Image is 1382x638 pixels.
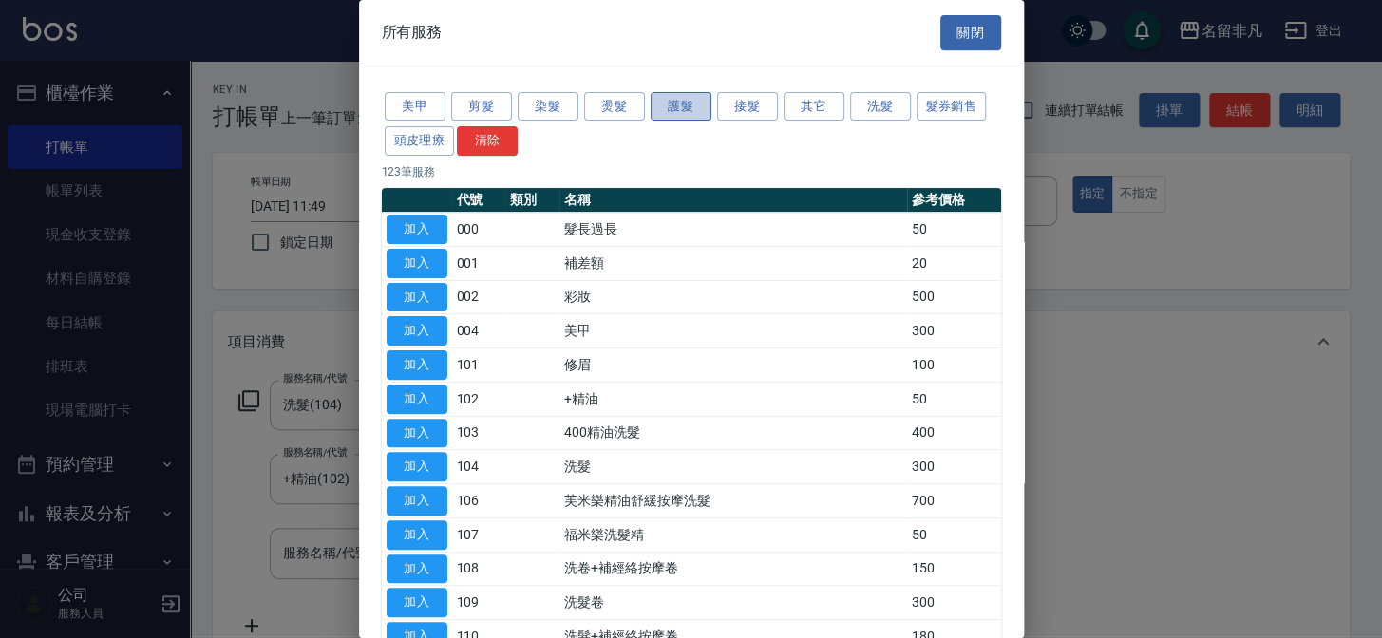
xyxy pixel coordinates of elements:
[452,450,506,484] td: 104
[382,23,443,42] span: 所有服務
[385,126,455,156] button: 頭皮理療
[907,188,1001,213] th: 參考價格
[505,188,559,213] th: 類別
[387,350,447,380] button: 加入
[518,92,578,122] button: 染髮
[451,92,512,122] button: 剪髮
[651,92,711,122] button: 護髮
[559,586,906,620] td: 洗髮卷
[907,484,1001,518] td: 700
[387,316,447,346] button: 加入
[387,385,447,414] button: 加入
[717,92,778,122] button: 接髮
[907,314,1001,348] td: 300
[457,126,518,156] button: 清除
[387,249,447,278] button: 加入
[559,213,906,247] td: 髮長過長
[387,419,447,448] button: 加入
[387,215,447,244] button: 加入
[907,416,1001,450] td: 400
[452,586,506,620] td: 109
[452,188,506,213] th: 代號
[452,552,506,586] td: 108
[452,213,506,247] td: 000
[452,484,506,518] td: 106
[559,314,906,348] td: 美甲
[917,92,987,122] button: 髮券銷售
[907,586,1001,620] td: 300
[452,314,506,348] td: 004
[559,188,906,213] th: 名稱
[584,92,645,122] button: 燙髮
[385,92,445,122] button: 美甲
[784,92,844,122] button: 其它
[907,552,1001,586] td: 150
[387,283,447,312] button: 加入
[559,484,906,518] td: 芙米樂精油舒緩按摩洗髮
[387,554,447,584] button: 加入
[907,450,1001,484] td: 300
[907,213,1001,247] td: 50
[452,517,506,552] td: 107
[907,348,1001,383] td: 100
[907,517,1001,552] td: 50
[452,280,506,314] td: 002
[387,452,447,481] button: 加入
[559,246,906,280] td: 補差額
[452,348,506,383] td: 101
[940,15,1001,50] button: 關閉
[387,486,447,516] button: 加入
[387,588,447,617] button: 加入
[559,552,906,586] td: 洗卷+補經絡按摩卷
[559,517,906,552] td: 福米樂洗髮精
[559,450,906,484] td: 洗髮
[850,92,911,122] button: 洗髮
[452,416,506,450] td: 103
[907,246,1001,280] td: 20
[907,382,1001,416] td: 50
[559,348,906,383] td: 修眉
[387,520,447,550] button: 加入
[559,382,906,416] td: +精油
[382,163,1001,180] p: 123 筆服務
[452,246,506,280] td: 001
[452,382,506,416] td: 102
[559,416,906,450] td: 400精油洗髮
[907,280,1001,314] td: 500
[559,280,906,314] td: 彩妝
